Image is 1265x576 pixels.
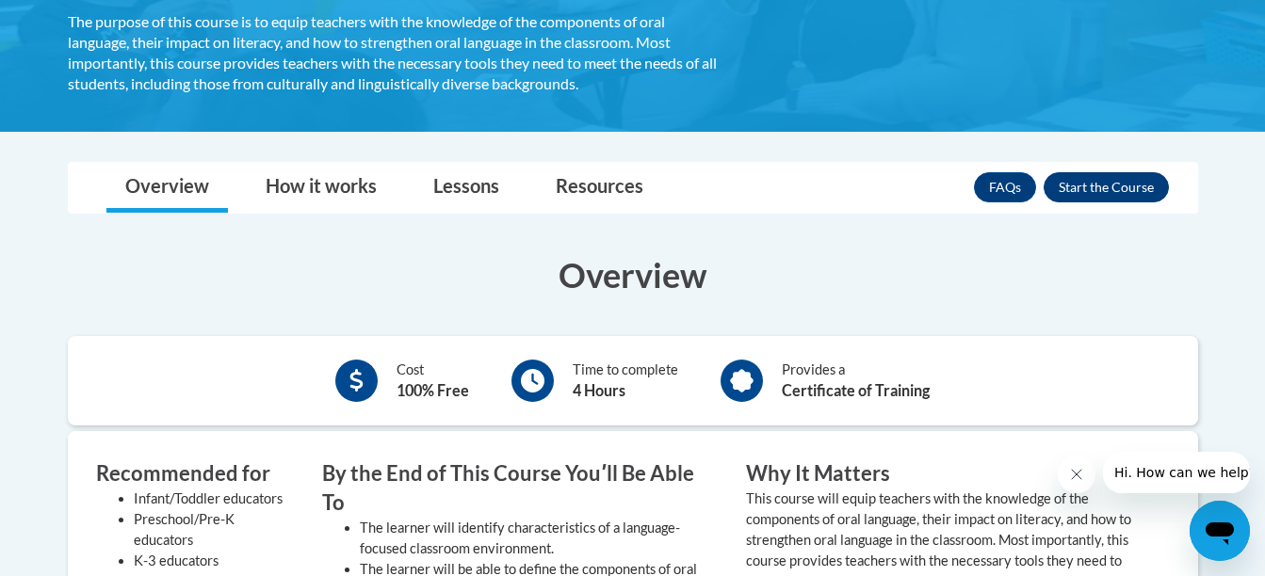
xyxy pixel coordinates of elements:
[134,488,294,509] li: Infant/Toddler educators
[782,381,930,399] b: Certificate of Training
[397,360,469,402] div: Cost
[68,11,718,94] div: The purpose of this course is to equip teachers with the knowledge of the components of oral lang...
[1190,501,1250,561] iframe: Button to launch messaging window
[537,163,662,213] a: Resources
[134,551,294,571] li: K-3 educators
[573,360,678,402] div: Time to complete
[397,381,469,399] b: 100% Free
[414,163,518,213] a: Lessons
[360,518,718,559] li: The learner will identify characteristics of a language-focused classroom environment.
[247,163,396,213] a: How it works
[746,459,1142,488] h3: Why It Matters
[134,509,294,551] li: Preschool/Pre-K educators
[1058,456,1095,493] iframe: Close message
[1044,172,1169,202] button: Enroll
[11,13,153,28] span: Hi. How can we help?
[782,360,930,402] div: Provides a
[96,459,294,488] h3: Recommended for
[322,459,718,518] h3: By the End of This Course Youʹll Be Able To
[974,172,1036,202] a: FAQs
[1103,452,1250,493] iframe: Message from company
[68,251,1198,298] h3: Overview
[106,163,228,213] a: Overview
[573,381,625,399] b: 4 Hours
